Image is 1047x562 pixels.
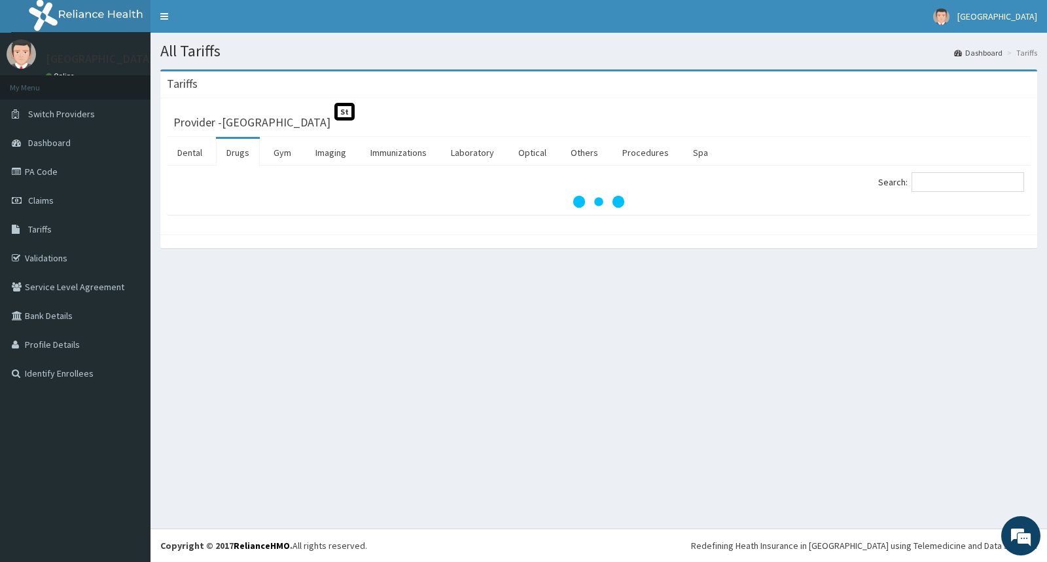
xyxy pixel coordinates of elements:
img: User Image [933,9,949,25]
li: Tariffs [1004,47,1037,58]
span: St [334,103,355,121]
a: Others [560,139,609,166]
a: RelianceHMO [234,540,290,552]
textarea: Type your message and hit 'Enter' [7,358,249,403]
span: [GEOGRAPHIC_DATA] [957,10,1037,22]
a: Dashboard [954,47,1003,58]
span: Dashboard [28,137,71,149]
a: Optical [508,139,557,166]
strong: Copyright © 2017 . [160,540,293,552]
a: Imaging [305,139,357,166]
a: Drugs [216,139,260,166]
label: Search: [878,172,1024,192]
p: [GEOGRAPHIC_DATA] [46,53,154,65]
a: Gym [263,139,302,166]
a: Online [46,71,77,81]
div: Chat with us now [68,73,220,90]
span: Tariffs [28,223,52,235]
a: Spa [683,139,719,166]
footer: All rights reserved. [151,529,1047,562]
div: Redefining Heath Insurance in [GEOGRAPHIC_DATA] using Telemedicine and Data Science! [691,539,1037,552]
img: User Image [7,39,36,69]
h3: Provider - [GEOGRAPHIC_DATA] [173,117,330,128]
img: d_794563401_company_1708531726252_794563401 [24,66,53,98]
a: Dental [167,139,213,166]
span: Switch Providers [28,108,95,120]
h3: Tariffs [167,78,198,90]
div: Minimize live chat window [215,7,246,38]
h1: All Tariffs [160,43,1037,60]
a: Laboratory [440,139,505,166]
svg: audio-loading [573,176,625,228]
span: Claims [28,195,54,206]
input: Search: [912,172,1024,192]
span: We're online! [76,165,181,297]
a: Immunizations [360,139,437,166]
a: Procedures [612,139,679,166]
